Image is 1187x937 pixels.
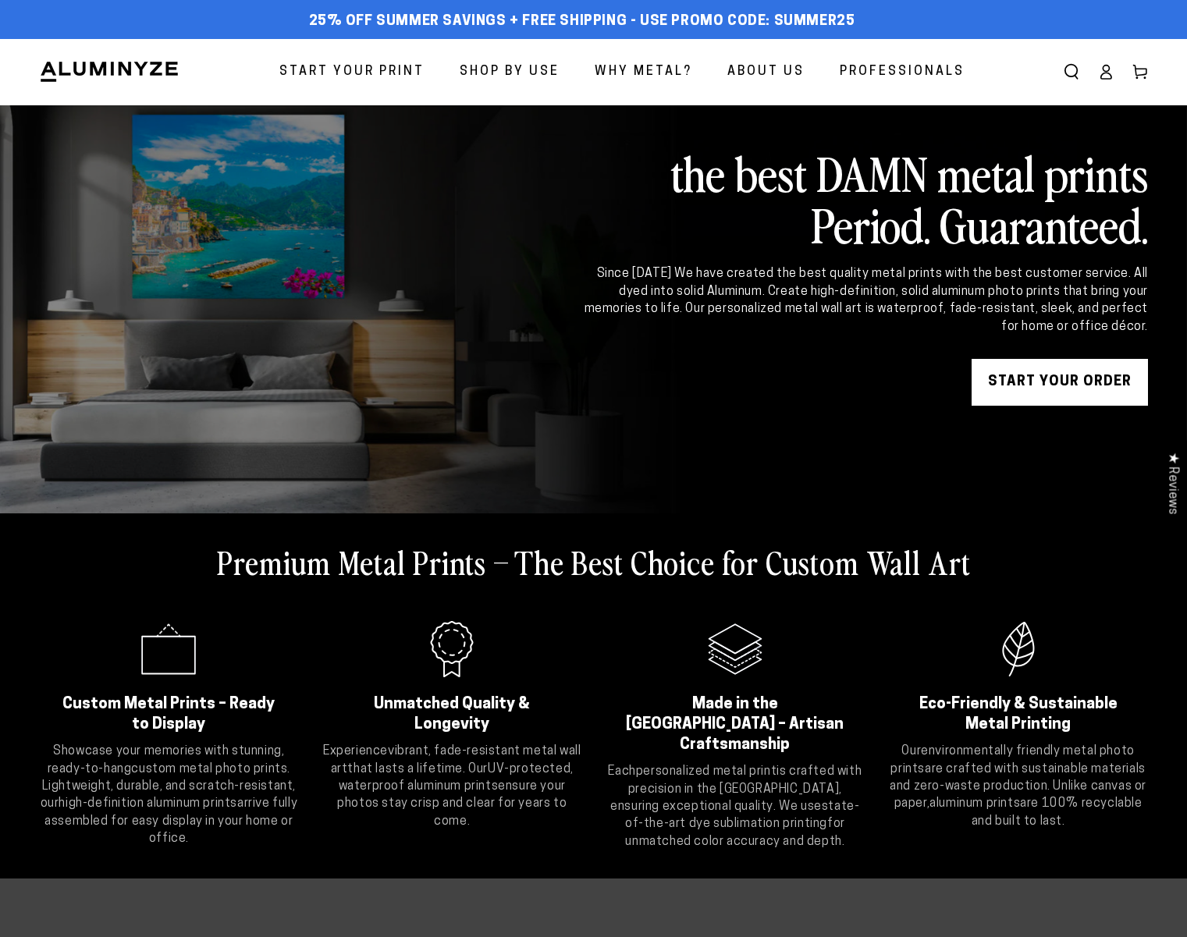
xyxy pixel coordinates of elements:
p: Showcase your memories with stunning, ready-to-hang . Lightweight, durable, and scratch-resistant... [39,743,299,847]
strong: personalized metal print [636,765,777,778]
span: Professionals [840,61,965,83]
p: Each is crafted with precision in the [GEOGRAPHIC_DATA], ensuring exceptional quality. We use for... [606,763,865,850]
p: Experience that lasts a lifetime. Our ensure your photos stay crisp and clear for years to come. [322,743,582,830]
strong: aluminum prints [929,797,1020,810]
h2: Unmatched Quality & Longevity [342,694,563,735]
span: Shop By Use [460,61,560,83]
a: Why Metal? [583,51,704,93]
a: Professionals [828,51,976,93]
h2: Custom Metal Prints – Ready to Display [59,694,279,735]
a: Shop By Use [448,51,571,93]
a: Start Your Print [268,51,436,93]
h2: Made in the [GEOGRAPHIC_DATA] – Artisan Craftsmanship [625,694,846,755]
h2: Eco-Friendly & Sustainable Metal Printing [908,694,1128,735]
p: Our are crafted with sustainable materials and zero-waste production. Unlike canvas or paper, are... [888,743,1148,830]
summary: Search our site [1054,55,1089,89]
div: Since [DATE] We have created the best quality metal prints with the best customer service. All dy... [581,265,1148,335]
a: About Us [716,51,816,93]
a: START YOUR Order [972,359,1148,406]
strong: custom metal photo prints [131,763,287,776]
span: About Us [727,61,805,83]
span: 25% off Summer Savings + Free Shipping - Use Promo Code: SUMMER25 [309,13,855,30]
span: Why Metal? [595,61,692,83]
div: Click to open Judge.me floating reviews tab [1157,440,1187,527]
strong: high-definition aluminum prints [59,797,237,810]
span: Start Your Print [279,61,425,83]
strong: UV-protected, waterproof aluminum prints [339,763,574,793]
strong: environmentally friendly metal photo prints [890,745,1134,775]
strong: vibrant, fade-resistant metal wall art [331,745,581,775]
h2: Premium Metal Prints – The Best Choice for Custom Wall Art [217,541,971,582]
h2: the best DAMN metal prints Period. Guaranteed. [581,147,1148,250]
